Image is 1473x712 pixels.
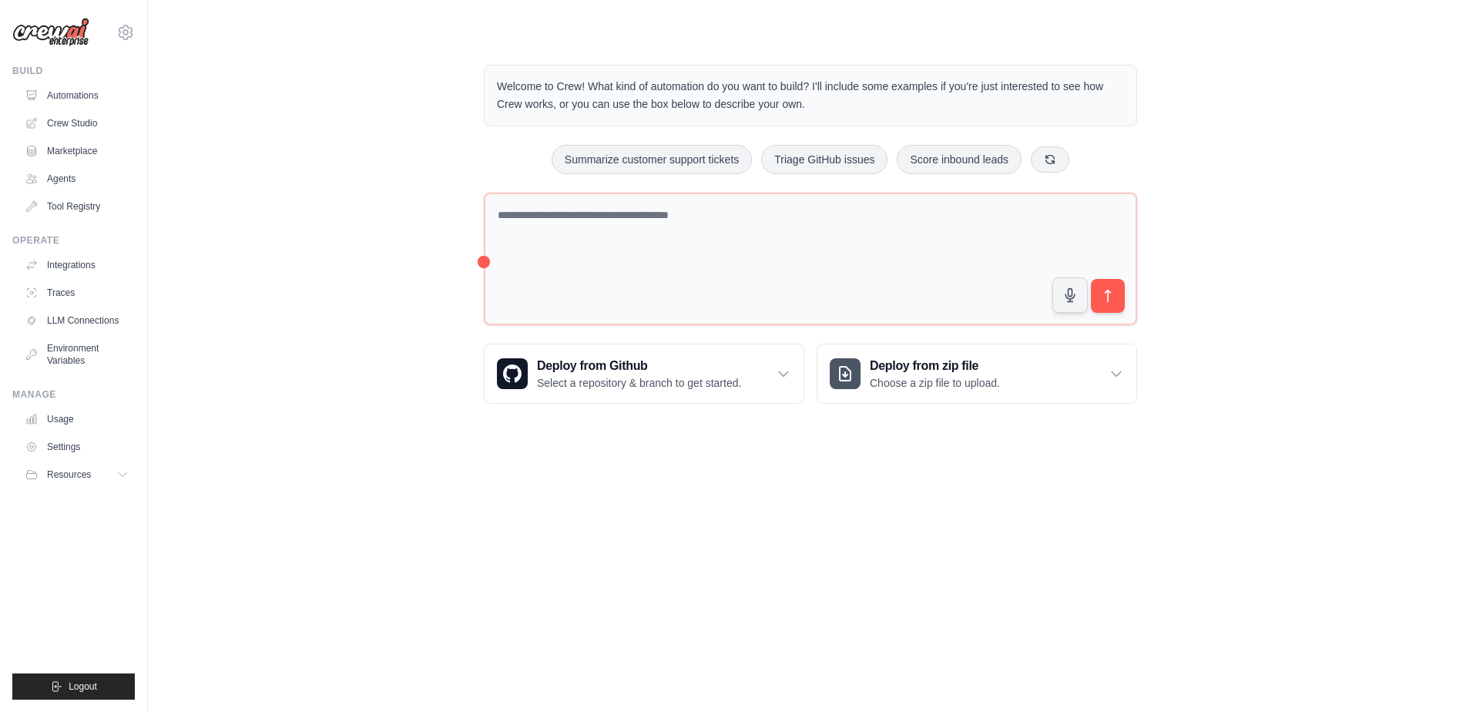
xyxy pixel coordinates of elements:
a: Usage [18,407,135,432]
a: Traces [18,280,135,305]
div: Build [12,65,135,77]
div: Manage [12,388,135,401]
a: Environment Variables [18,336,135,373]
button: Resources [18,462,135,487]
a: Automations [18,83,135,108]
button: Score inbound leads [897,145,1022,174]
a: Tool Registry [18,194,135,219]
div: Operate [12,234,135,247]
h3: Deploy from zip file [870,357,1000,375]
button: Logout [12,673,135,700]
a: Agents [18,166,135,191]
button: Triage GitHub issues [761,145,887,174]
p: Choose a zip file to upload. [870,375,1000,391]
a: Integrations [18,253,135,277]
button: Summarize customer support tickets [552,145,752,174]
a: Marketplace [18,139,135,163]
p: Select a repository & branch to get started. [537,375,741,391]
a: Crew Studio [18,111,135,136]
a: Settings [18,435,135,459]
span: Logout [69,680,97,693]
a: LLM Connections [18,308,135,333]
h3: Deploy from Github [537,357,741,375]
img: Logo [12,18,89,47]
span: Resources [47,469,91,481]
p: Welcome to Crew! What kind of automation do you want to build? I'll include some examples if you'... [497,78,1124,113]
